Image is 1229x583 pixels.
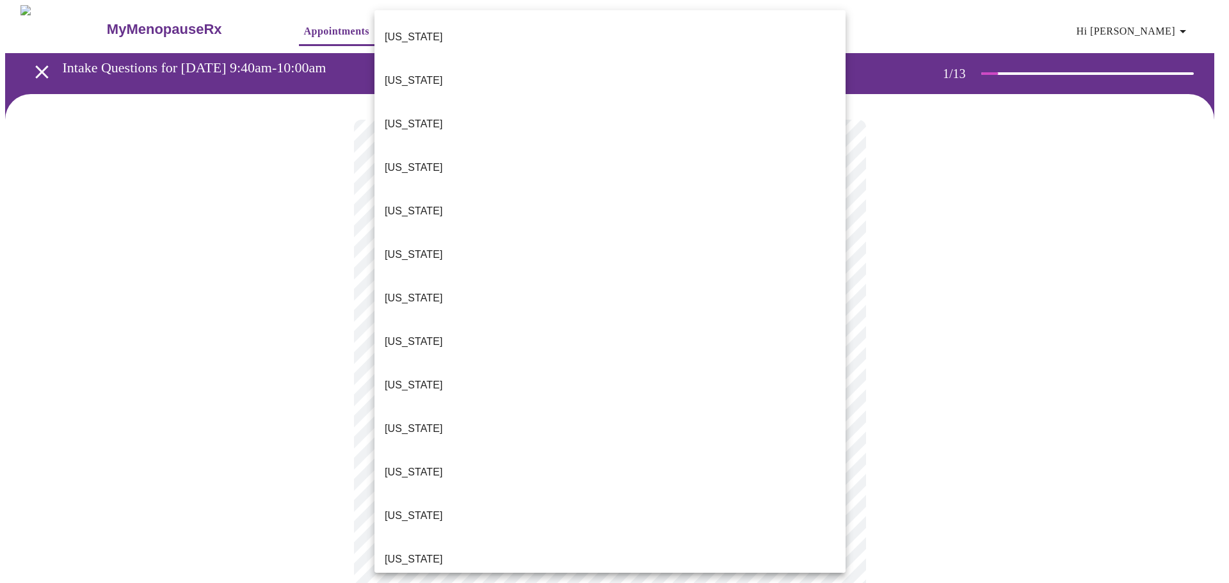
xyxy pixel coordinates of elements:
p: [US_STATE] [385,160,443,175]
p: [US_STATE] [385,291,443,306]
p: [US_STATE] [385,378,443,393]
p: [US_STATE] [385,508,443,523]
p: [US_STATE] [385,465,443,480]
p: [US_STATE] [385,116,443,132]
p: [US_STATE] [385,552,443,567]
p: [US_STATE] [385,73,443,88]
p: [US_STATE] [385,421,443,436]
p: [US_STATE] [385,29,443,45]
p: [US_STATE] [385,247,443,262]
p: [US_STATE] [385,204,443,219]
p: [US_STATE] [385,334,443,349]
